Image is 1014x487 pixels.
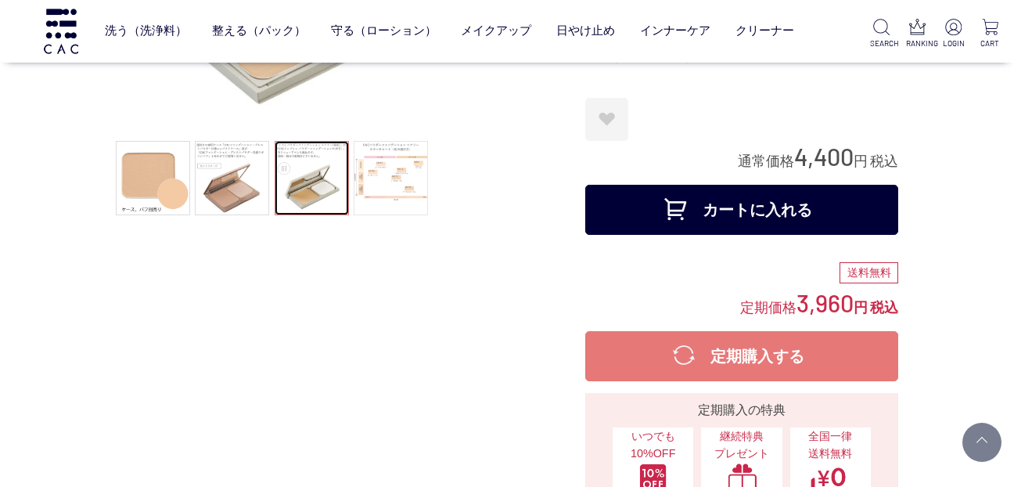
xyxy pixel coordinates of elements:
a: 日やけ止め [556,11,615,51]
a: 守る（ローション） [331,11,437,51]
p: SEARCH [870,38,894,49]
div: 定期購入の特典 [591,401,892,420]
a: LOGIN [942,19,965,49]
span: 4,400 [794,142,854,171]
span: 全国一律 送料無料 [798,428,863,462]
span: 税込 [870,153,898,169]
a: 整える（パック） [212,11,306,51]
a: RANKING [906,19,929,49]
span: 円 [854,300,868,316]
span: 税込 [870,300,898,316]
p: RANKING [906,38,929,49]
img: logo [41,9,81,53]
span: 継続特典 プレゼント [709,428,774,462]
a: CART [978,19,1001,49]
p: LOGIN [942,38,965,49]
a: 洗う（洗浄料） [105,11,187,51]
span: 通常価格 [738,153,794,169]
span: 3,960 [796,288,854,317]
a: SEARCH [870,19,894,49]
div: 送料無料 [840,262,898,284]
p: CART [978,38,1001,49]
button: カートに入れる [585,185,898,235]
a: お気に入りに登録する [585,98,628,141]
span: いつでも10%OFF [620,428,685,462]
a: メイクアップ [461,11,531,51]
button: 定期購入する [585,331,898,381]
span: 円 [854,153,868,169]
a: インナーケア [640,11,710,51]
a: クリーナー [735,11,794,51]
span: 定期価格 [740,298,796,316]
